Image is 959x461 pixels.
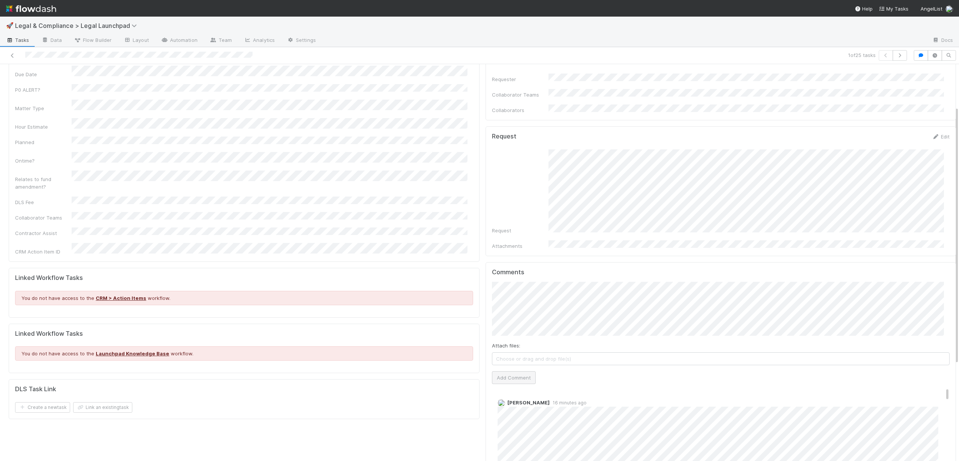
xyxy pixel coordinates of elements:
[15,157,72,164] div: Ontime?
[96,350,169,357] a: Launchpad Knowledge Base
[15,386,56,393] h5: DLS Task Link
[15,274,473,282] h5: Linked Workflow Tasks
[945,5,953,13] img: avatar_b5be9b1b-4537-4870-b8e7-50cc2287641b.png
[507,400,550,406] span: [PERSON_NAME]
[498,399,505,407] img: avatar_9d20afb4-344c-4512-8880-fee77f5fe71b.png
[15,229,72,237] div: Contractor Assist
[281,35,322,47] a: Settings
[15,123,72,131] div: Hour Estimate
[492,106,548,114] div: Collaborators
[15,138,72,146] div: Planned
[15,198,72,206] div: DLS Fee
[15,104,72,112] div: Matter Type
[15,291,473,305] div: You do not have access to the workflow.
[74,36,112,44] span: Flow Builder
[238,35,281,47] a: Analytics
[848,51,876,59] span: 1 of 25 tasks
[492,227,548,234] div: Request
[15,22,141,29] span: Legal & Compliance > Legal Launchpad
[932,134,950,140] a: Edit
[550,400,587,406] span: 16 minutes ago
[15,330,473,338] h5: Linked Workflow Tasks
[879,6,908,12] span: My Tasks
[15,248,72,255] div: CRM Action Item ID
[35,35,68,47] a: Data
[15,214,72,221] div: Collaborator Teams
[492,371,536,384] button: Add Comment
[204,35,238,47] a: Team
[6,36,29,44] span: Tasks
[15,71,72,78] div: Due Date
[492,91,548,98] div: Collaborator Teams
[855,5,873,12] div: Help
[921,6,942,12] span: AngelList
[492,353,950,365] span: Choose or drag and drop file(s)
[492,342,520,349] label: Attach files:
[68,35,118,47] a: Flow Builder
[15,402,70,413] button: Create a newtask
[6,22,14,29] span: 🚀
[492,75,548,83] div: Requester
[73,402,132,413] button: Link an existingtask
[15,346,473,361] div: You do not have access to the workflow.
[96,295,146,301] a: CRM > Action Items
[926,35,959,47] a: Docs
[879,5,908,12] a: My Tasks
[492,269,950,276] h5: Comments
[15,175,72,191] div: Relates to fund amendment?
[15,86,72,94] div: P0 ALERT?
[492,133,516,140] h5: Request
[155,35,204,47] a: Automation
[492,242,548,250] div: Attachments
[118,35,155,47] a: Layout
[6,2,56,15] img: logo-inverted-e16ddd16eac7371096b0.svg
